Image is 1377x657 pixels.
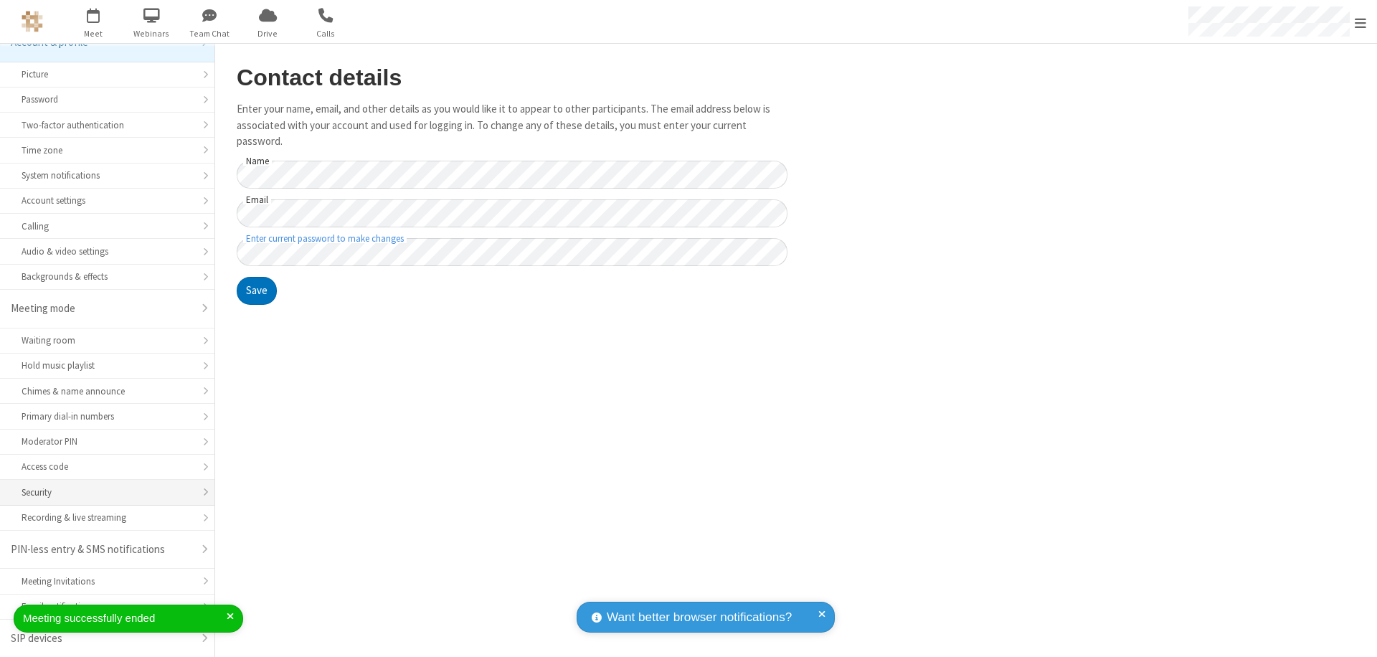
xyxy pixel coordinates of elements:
[22,600,193,613] div: Email notifications
[22,245,193,258] div: Audio & video settings
[22,359,193,372] div: Hold music playlist
[23,610,227,627] div: Meeting successfully ended
[22,143,193,157] div: Time zone
[22,67,193,81] div: Picture
[237,161,787,189] input: Name
[22,334,193,347] div: Waiting room
[299,27,353,40] span: Calls
[237,238,787,266] input: Enter current password to make changes
[183,27,237,40] span: Team Chat
[11,301,193,317] div: Meeting mode
[125,27,179,40] span: Webinars
[237,65,787,90] h2: Contact details
[22,169,193,182] div: System notifications
[22,435,193,448] div: Moderator PIN
[22,486,193,499] div: Security
[22,460,193,473] div: Access code
[607,608,792,627] span: Want better browser notifications?
[1341,620,1366,647] iframe: Chat
[22,11,43,32] img: QA Selenium DO NOT DELETE OR CHANGE
[22,575,193,588] div: Meeting Invitations
[22,219,193,233] div: Calling
[237,277,277,306] button: Save
[22,384,193,398] div: Chimes & name announce
[22,93,193,106] div: Password
[22,410,193,423] div: Primary dial-in numbers
[22,511,193,524] div: Recording & live streaming
[11,542,193,558] div: PIN-less entry & SMS notifications
[241,27,295,40] span: Drive
[22,118,193,132] div: Two-factor authentication
[237,101,787,150] p: Enter your name, email, and other details as you would like it to appear to other participants. T...
[22,194,193,207] div: Account settings
[22,270,193,283] div: Backgrounds & effects
[67,27,120,40] span: Meet
[237,199,787,227] input: Email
